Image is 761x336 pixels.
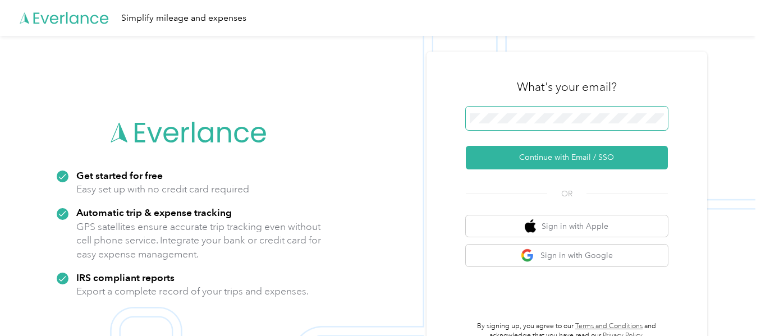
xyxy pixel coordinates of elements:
h3: What's your email? [517,79,617,95]
p: GPS satellites ensure accurate trip tracking even without cell phone service. Integrate your bank... [76,220,322,261]
strong: IRS compliant reports [76,271,175,283]
button: Continue with Email / SSO [466,146,668,169]
strong: Automatic trip & expense tracking [76,206,232,218]
img: google logo [521,248,535,263]
span: OR [547,188,586,200]
button: google logoSign in with Google [466,245,668,266]
a: Terms and Conditions [575,322,643,330]
button: apple logoSign in with Apple [466,215,668,237]
img: apple logo [525,219,536,233]
p: Export a complete record of your trips and expenses. [76,284,309,298]
strong: Get started for free [76,169,163,181]
div: Simplify mileage and expenses [121,11,246,25]
p: Easy set up with no credit card required [76,182,249,196]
